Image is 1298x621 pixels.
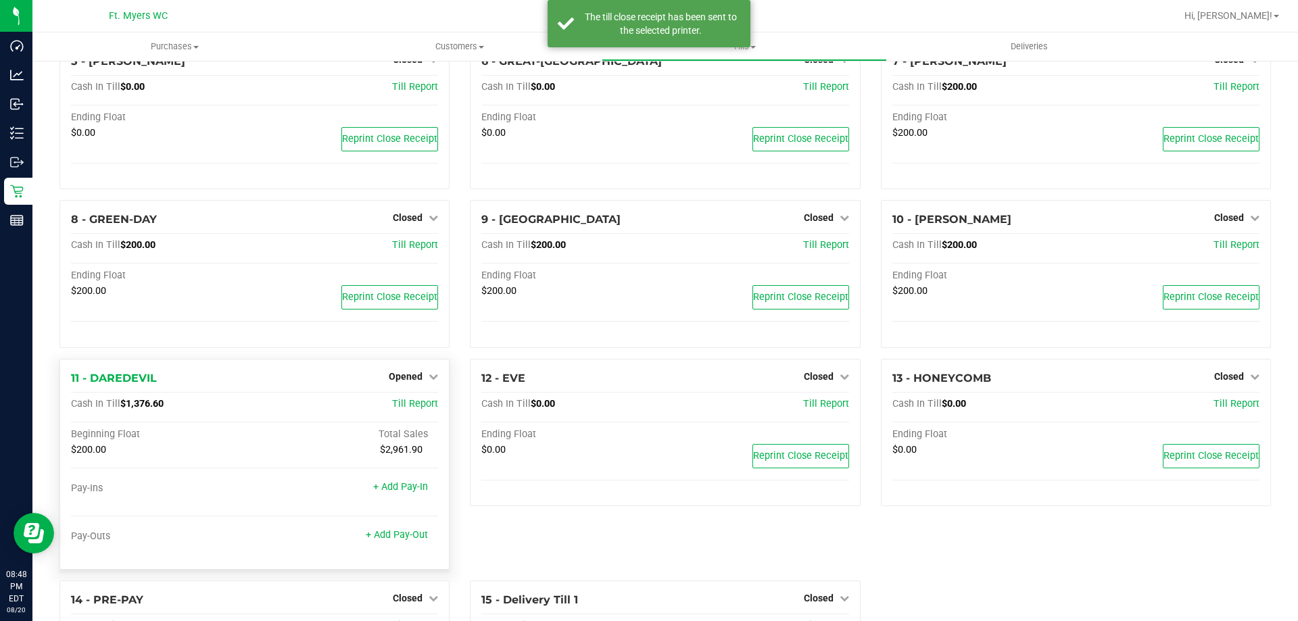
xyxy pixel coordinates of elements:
[481,239,531,251] span: Cash In Till
[6,605,26,615] p: 08/20
[753,291,848,303] span: Reprint Close Receipt
[803,239,849,251] a: Till Report
[393,54,423,65] span: Closed
[120,239,155,251] span: $200.00
[1213,239,1259,251] a: Till Report
[753,450,848,462] span: Reprint Close Receipt
[10,155,24,169] inline-svg: Outbound
[71,127,95,139] span: $0.00
[531,239,566,251] span: $200.00
[752,285,849,309] button: Reprint Close Receipt
[892,285,928,297] span: $200.00
[71,428,255,441] div: Beginning Float
[892,55,1007,68] span: 7 - [PERSON_NAME]
[392,398,438,409] a: Till Report
[71,593,143,606] span: 14 - PRE-PAY
[71,270,255,282] div: Ending Float
[389,371,423,382] span: Opened
[366,529,428,541] a: + Add Pay-Out
[10,68,24,82] inline-svg: Analytics
[753,133,848,145] span: Reprint Close Receipt
[804,593,834,603] span: Closed
[120,398,164,409] span: $1,376.60
[887,32,1172,61] a: Deliveries
[892,213,1011,226] span: 10 - [PERSON_NAME]
[71,372,157,384] span: 11 - DAREDEVIL
[10,184,24,198] inline-svg: Retail
[752,127,849,151] button: Reprint Close Receipt
[317,32,602,61] a: Customers
[804,212,834,223] span: Closed
[942,398,966,409] span: $0.00
[481,372,525,384] span: 12 - EVE
[10,97,24,111] inline-svg: Inbound
[892,372,991,384] span: 13 - HONEYCOMB
[481,55,662,68] span: 6 - GREAT-[GEOGRAPHIC_DATA]
[71,398,120,409] span: Cash In Till
[1214,212,1244,223] span: Closed
[481,285,516,297] span: $200.00
[803,81,849,93] a: Till Report
[481,444,506,455] span: $0.00
[109,10,168,22] span: Ft. Myers WC
[481,428,665,441] div: Ending Float
[342,133,437,145] span: Reprint Close Receipt
[1163,133,1259,145] span: Reprint Close Receipt
[392,239,438,251] a: Till Report
[581,10,740,37] div: The till close receipt has been sent to the selected printer.
[1163,127,1259,151] button: Reprint Close Receipt
[992,41,1066,53] span: Deliveries
[892,239,942,251] span: Cash In Till
[942,81,977,93] span: $200.00
[341,127,438,151] button: Reprint Close Receipt
[481,398,531,409] span: Cash In Till
[531,81,555,93] span: $0.00
[393,212,423,223] span: Closed
[1184,10,1272,21] span: Hi, [PERSON_NAME]!
[892,81,942,93] span: Cash In Till
[6,568,26,605] p: 08:48 PM EDT
[120,81,145,93] span: $0.00
[71,111,255,124] div: Ending Float
[1213,81,1259,93] a: Till Report
[71,213,157,226] span: 8 - GREEN-DAY
[392,81,438,93] a: Till Report
[481,270,665,282] div: Ending Float
[803,398,849,409] a: Till Report
[373,481,428,493] a: + Add Pay-In
[32,41,317,53] span: Purchases
[481,127,506,139] span: $0.00
[481,213,621,226] span: 9 - [GEOGRAPHIC_DATA]
[71,55,185,68] span: 5 - [PERSON_NAME]
[1163,285,1259,309] button: Reprint Close Receipt
[32,32,317,61] a: Purchases
[1163,444,1259,468] button: Reprint Close Receipt
[531,398,555,409] span: $0.00
[10,126,24,140] inline-svg: Inventory
[71,239,120,251] span: Cash In Till
[481,111,665,124] div: Ending Float
[10,39,24,53] inline-svg: Dashboard
[752,444,849,468] button: Reprint Close Receipt
[10,214,24,227] inline-svg: Reports
[892,444,917,455] span: $0.00
[804,54,834,65] span: Closed
[892,111,1076,124] div: Ending Float
[892,127,928,139] span: $200.00
[255,428,439,441] div: Total Sales
[71,530,255,543] div: Pay-Outs
[318,41,601,53] span: Customers
[393,593,423,603] span: Closed
[71,285,106,297] span: $200.00
[892,398,942,409] span: Cash In Till
[342,291,437,303] span: Reprint Close Receipt
[1213,398,1259,409] a: Till Report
